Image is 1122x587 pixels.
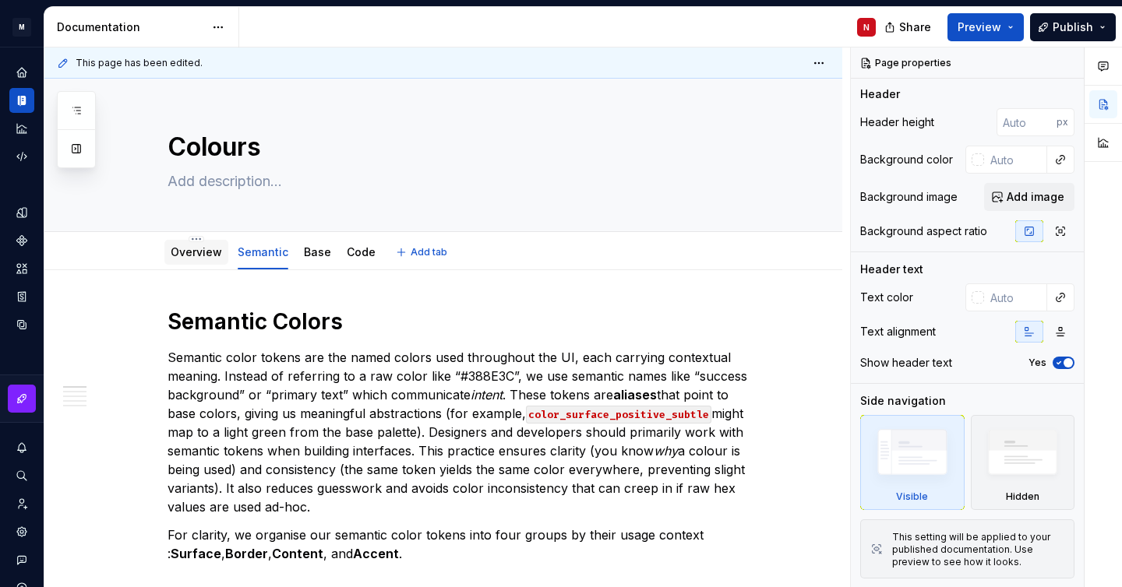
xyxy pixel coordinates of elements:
[860,415,965,510] div: Visible
[860,189,958,205] div: Background image
[971,415,1075,510] div: Hidden
[231,235,295,268] div: Semantic
[1007,189,1064,205] span: Add image
[12,18,31,37] div: M
[9,256,34,281] a: Assets
[411,246,447,258] span: Add tab
[654,443,678,459] em: why
[347,245,376,258] a: Code
[877,13,941,41] button: Share
[1053,19,1093,35] span: Publish
[168,348,757,516] p: Semantic color tokens are the named colors used throughout the UI, each carrying contextual meani...
[171,245,222,258] a: Overview
[164,128,753,166] textarea: Colours
[164,235,228,268] div: Overview
[168,308,757,336] h1: Semantic Colors
[9,491,34,516] a: Invite team
[391,241,454,263] button: Add tab
[958,19,1001,35] span: Preview
[860,86,900,102] div: Header
[860,290,913,305] div: Text color
[238,245,288,258] a: Semantic
[9,519,34,544] a: Settings
[613,387,657,402] strong: aliases
[168,525,757,563] p: For clarity, we organise our semantic color tokens into four groups by their usage context​: , , ...
[863,21,870,33] div: N
[298,235,337,268] div: Base
[892,531,1064,568] div: This setting will be applied to your published documentation. Use preview to see how it looks.
[3,10,41,44] button: M
[984,183,1074,211] button: Add image
[9,435,34,460] button: Notifications
[896,490,928,503] div: Visible
[9,88,34,113] a: Documentation
[76,57,203,69] span: This page has been edited.
[304,245,331,258] a: Base
[984,146,1047,174] input: Auto
[9,200,34,225] a: Design tokens
[9,463,34,488] button: Search ⌘K
[353,546,399,561] strong: Accent
[860,223,987,239] div: Background aspect ratio
[860,393,946,409] div: Side navigation
[860,262,923,277] div: Header text
[9,547,34,572] button: Contact support
[9,284,34,309] a: Storybook stories
[9,60,34,85] a: Home
[526,406,711,424] code: color_surface_positive_subtle
[947,13,1024,41] button: Preview
[57,19,204,35] div: Documentation
[471,387,503,402] em: intent
[272,546,323,561] strong: Content
[340,235,382,268] div: Code
[860,152,953,167] div: Background color
[997,108,1057,136] input: Auto
[899,19,931,35] span: Share
[9,312,34,337] a: Data sources
[860,324,936,339] div: Text alignment
[1028,357,1046,369] label: Yes
[225,546,268,561] strong: Border
[1030,13,1116,41] button: Publish
[9,116,34,141] a: Analytics
[9,144,34,169] a: Code automation
[860,114,934,130] div: Header height
[1057,116,1068,128] p: px
[9,228,34,253] a: Components
[860,355,952,371] div: Show header text
[171,546,221,561] strong: Surface
[984,283,1047,311] input: Auto
[1006,490,1039,503] div: Hidden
